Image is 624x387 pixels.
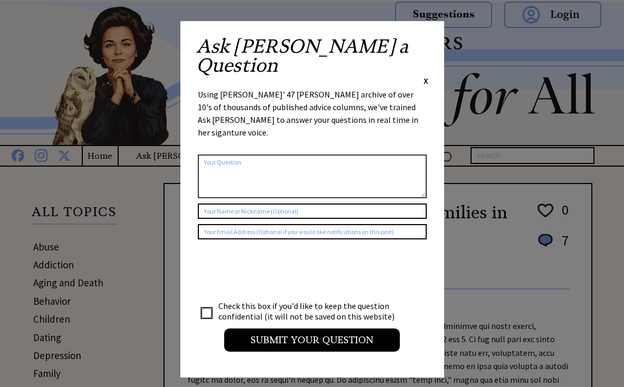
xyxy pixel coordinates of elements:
span: X [424,75,428,86]
div: Using [PERSON_NAME]' 47 [PERSON_NAME] archive of over 10's of thousands of published advice colum... [198,88,427,149]
h2: Ask [PERSON_NAME] a Question [196,37,428,75]
td: Check this box if you'd like to keep the question confidential (it will not be saved on this webs... [218,300,405,322]
input: Submit your Question [224,328,400,352]
input: Your Email Address (Optional if you would like notifications on this post) [198,224,427,239]
input: Your Name or Nickname (Optional) [198,204,427,219]
iframe: reCAPTCHA [198,250,358,291]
